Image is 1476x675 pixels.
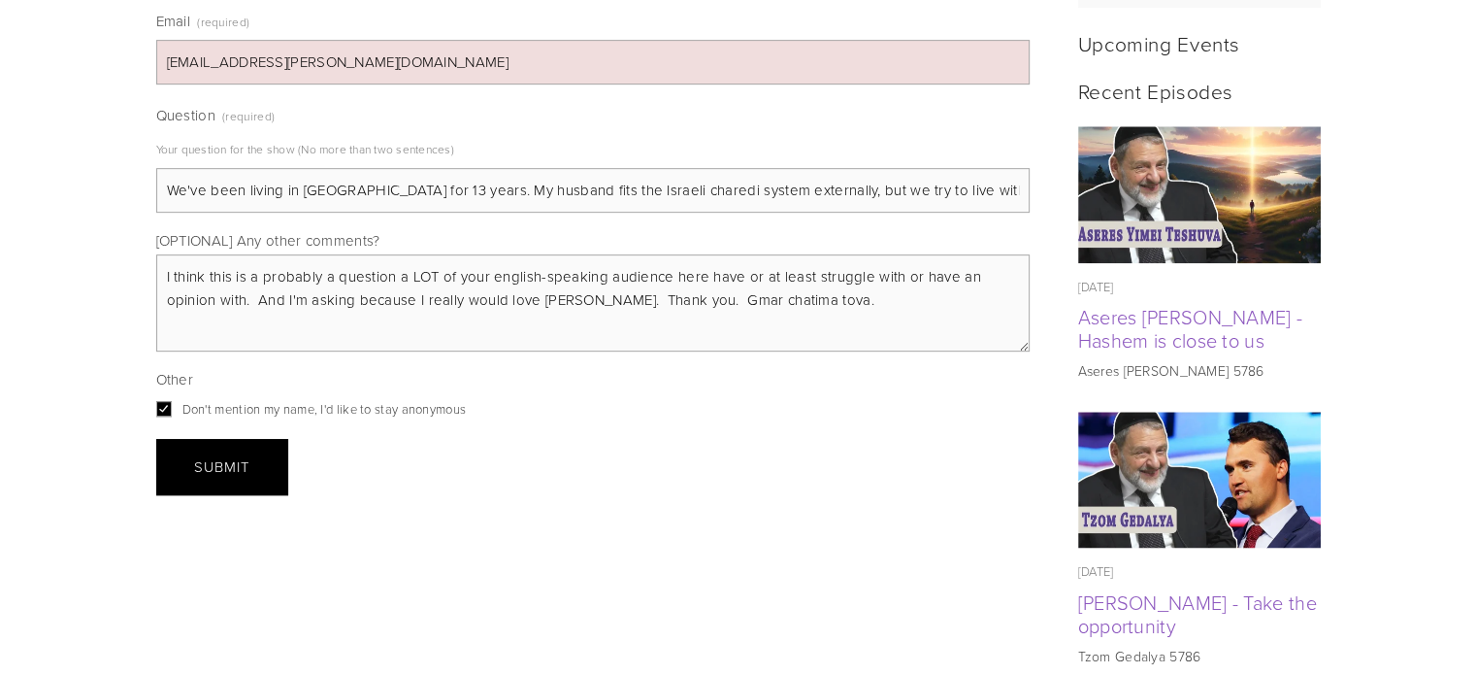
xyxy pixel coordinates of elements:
a: Aseres Yimei Teshuva - Hashem is close to us [1078,126,1321,263]
h2: Upcoming Events [1078,31,1321,55]
button: SubmitSubmit [156,439,288,495]
img: Aseres Yimei Teshuva - Hashem is close to us [1077,126,1321,263]
h2: Recent Episodes [1078,79,1321,103]
a: Aseres [PERSON_NAME] - Hashem is close to us [1078,303,1303,354]
p: Aseres [PERSON_NAME] 5786 [1078,361,1321,381]
a: [PERSON_NAME] - Take the opportunity [1078,589,1317,639]
p: Tzom Gedalya 5786 [1078,647,1321,666]
p: Your question for the show (No more than two sentences) [156,134,1030,164]
span: (required) [197,8,249,36]
input: Don't mention my name, I'd like to stay anonymous [156,401,172,417]
span: Other [156,369,194,389]
span: Question [156,105,215,125]
span: [OPTIONAL] Any other comments? [156,230,380,251]
img: Tzom Gedalya - Take the opportunity [1077,412,1321,549]
span: (required) [222,102,275,130]
span: Email [156,11,191,31]
time: [DATE] [1078,562,1114,580]
textarea: I think this is a probably a question a LOT of your english-speaking audience here have or at lea... [156,254,1030,352]
a: Tzom Gedalya - Take the opportunity [1078,412,1321,549]
span: Submit [194,456,249,477]
span: Don't mention my name, I'd like to stay anonymous [182,400,467,418]
time: [DATE] [1078,278,1114,295]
